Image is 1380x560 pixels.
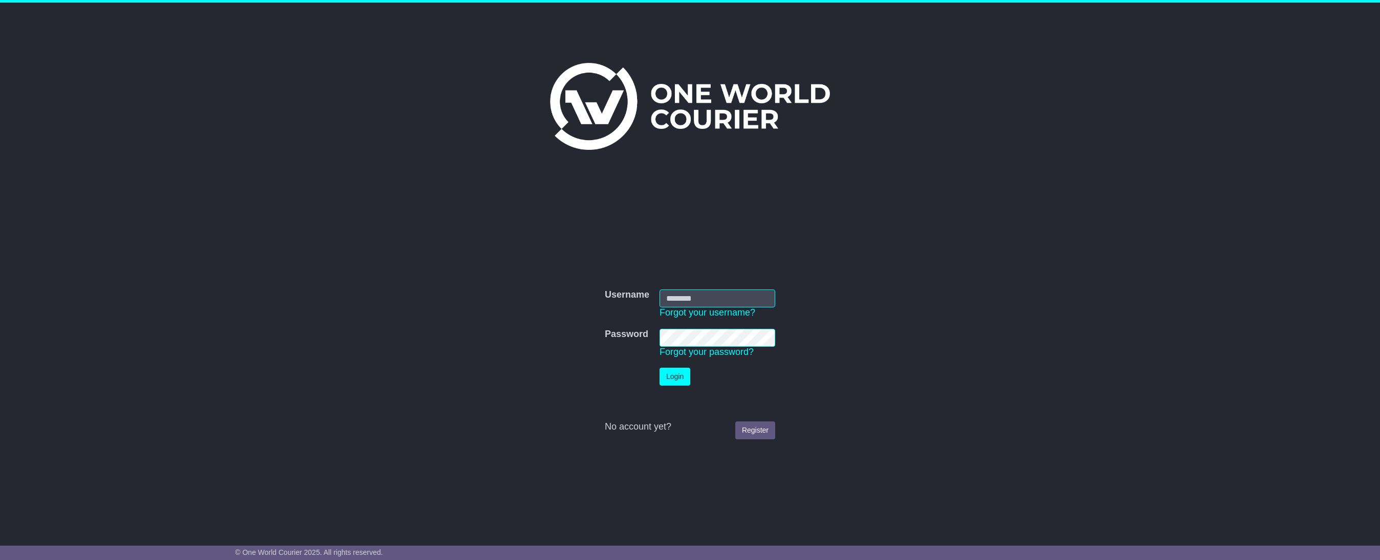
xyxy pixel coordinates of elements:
[660,307,755,318] a: Forgot your username?
[660,347,754,357] a: Forgot your password?
[660,368,690,386] button: Login
[605,289,649,301] label: Username
[235,548,383,556] span: © One World Courier 2025. All rights reserved.
[735,421,775,439] a: Register
[550,63,829,150] img: One World
[605,421,775,433] div: No account yet?
[605,329,648,340] label: Password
